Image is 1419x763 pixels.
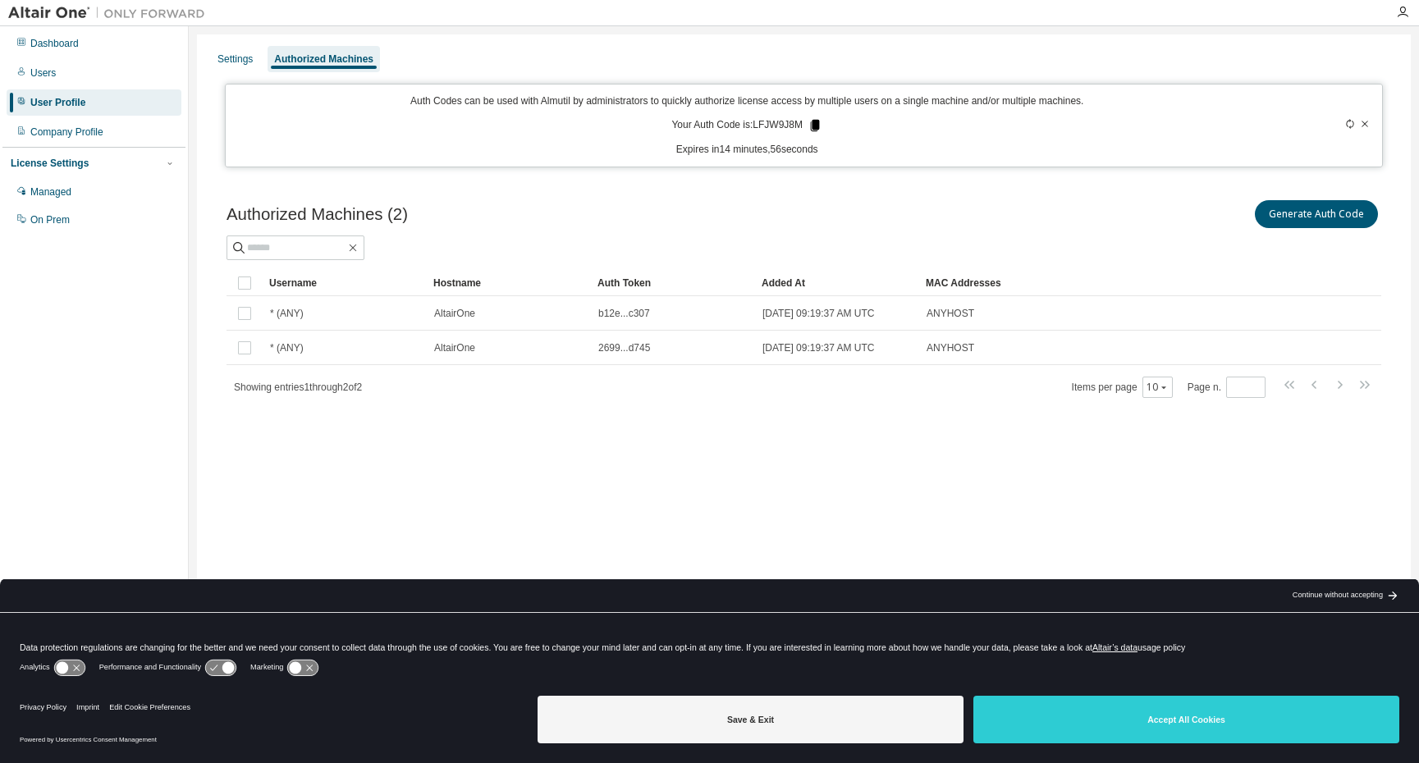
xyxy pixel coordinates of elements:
[762,341,875,354] span: [DATE] 09:19:37 AM UTC
[234,381,362,393] span: Showing entries 1 through 2 of 2
[30,126,103,139] div: Company Profile
[927,307,974,320] span: ANYHOST
[236,94,1259,108] p: Auth Codes can be used with Almutil by administrators to quickly authorize license access by mult...
[30,185,71,199] div: Managed
[597,270,748,296] div: Auth Token
[1188,377,1266,398] span: Page n.
[434,307,475,320] span: AltairOne
[1147,381,1169,394] button: 10
[434,341,475,354] span: AltairOne
[8,5,213,21] img: Altair One
[1255,200,1378,228] button: Generate Auth Code
[30,213,70,226] div: On Prem
[269,270,420,296] div: Username
[30,66,56,80] div: Users
[11,157,89,170] div: License Settings
[671,118,822,133] p: Your Auth Code is: LFJW9J8M
[926,270,1209,296] div: MAC Addresses
[217,53,253,66] div: Settings
[227,205,408,224] span: Authorized Machines (2)
[270,307,304,320] span: * (ANY)
[598,341,650,354] span: 2699...d745
[927,341,974,354] span: ANYHOST
[433,270,584,296] div: Hostname
[598,307,650,320] span: b12e...c307
[270,341,304,354] span: * (ANY)
[1072,377,1173,398] span: Items per page
[762,307,875,320] span: [DATE] 09:19:37 AM UTC
[236,143,1259,157] p: Expires in 14 minutes, 56 seconds
[30,96,85,109] div: User Profile
[762,270,913,296] div: Added At
[274,53,373,66] div: Authorized Machines
[30,37,79,50] div: Dashboard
